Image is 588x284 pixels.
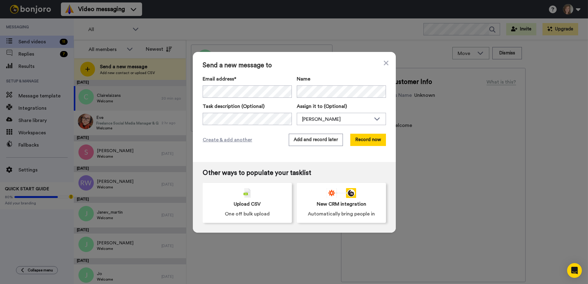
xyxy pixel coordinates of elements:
span: One off bulk upload [225,210,270,218]
label: Assign it to (Optional) [297,103,386,110]
div: animation [327,188,356,198]
span: Name [297,75,310,83]
span: Automatically bring people in [308,210,375,218]
span: New CRM integration [317,200,366,208]
span: Send a new message to [203,62,386,69]
span: Other ways to populate your tasklist [203,169,386,177]
label: Email address* [203,75,292,83]
label: Task description (Optional) [203,103,292,110]
div: Open Intercom Messenger [567,263,582,278]
button: Add and record later [289,134,343,146]
button: Record now [350,134,386,146]
div: [PERSON_NAME] [302,116,371,123]
span: Upload CSV [234,200,261,208]
span: Create & add another [203,136,252,144]
img: csv-grey.png [244,188,251,198]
